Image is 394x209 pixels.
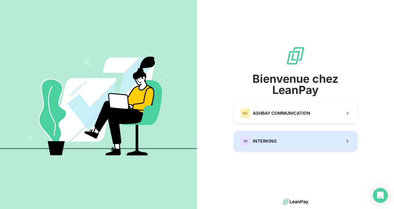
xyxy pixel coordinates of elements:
[234,103,357,123] button: ACASHBAY COMMUNICATION
[240,108,250,118] div: AC
[234,73,357,96] span: Bienvenue chez LeanPay
[253,110,310,116] span: ASHBAY COMMUNICATION
[283,197,308,207] img: logo
[234,131,357,151] button: ININTERKING
[286,46,305,66] img: logo sigle
[373,188,388,203] div: Open Intercom Messenger
[240,136,250,146] div: IN
[253,138,277,144] span: INTERKING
